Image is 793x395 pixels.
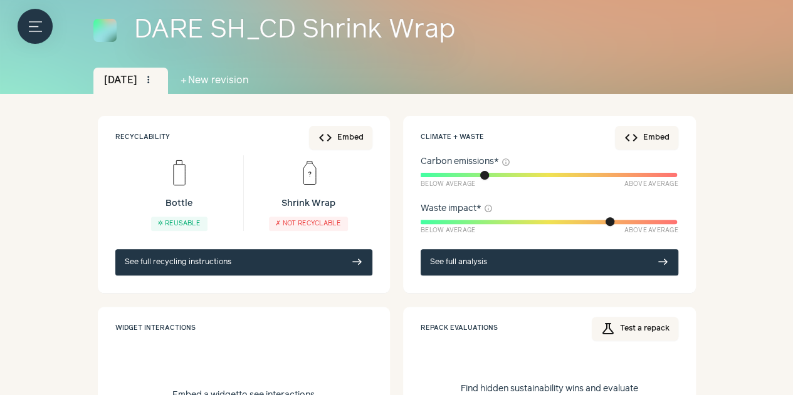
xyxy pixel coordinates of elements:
[421,155,499,168] span: Carbon emissions *
[143,74,154,86] span: more_vert
[165,197,192,210] p: Bottle
[624,180,678,189] span: Above Average
[134,11,700,50] div: DARE SH_CD Shrink Wrap
[168,68,260,94] button: addNew revision
[421,249,678,275] a: See full analysis east
[484,204,493,213] button: info
[275,220,341,227] span: ✗ Not recyclable
[309,126,372,150] button: codeEmbed
[352,257,363,268] span: east
[93,68,169,94] div: [DATE]
[601,321,616,336] span: science
[162,155,197,190] img: Bottle icon
[281,197,335,210] p: Shrink Wrap
[421,125,484,151] div: Climate + waste
[291,155,326,190] img: Shrink Wrap icon
[421,180,475,189] span: Below Average
[318,130,333,145] span: code
[140,71,157,89] button: more_vert
[421,226,475,235] span: Below Average
[624,130,639,145] span: code
[157,220,201,227] span: ✲ Reusable
[592,317,678,341] a: scienceTest a repack
[179,76,188,85] span: add
[115,125,170,151] div: Recyclability
[115,249,373,275] a: See full recycling instructions east
[502,158,510,167] button: info
[93,19,117,42] img: DARE SH_CD Shrink Wrap
[421,315,498,342] div: Repack evaluations
[658,257,669,268] span: east
[615,126,678,150] button: codeEmbed
[624,226,678,235] span: Above Average
[421,202,481,215] span: Waste impact *
[115,315,373,342] div: Widget Interactions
